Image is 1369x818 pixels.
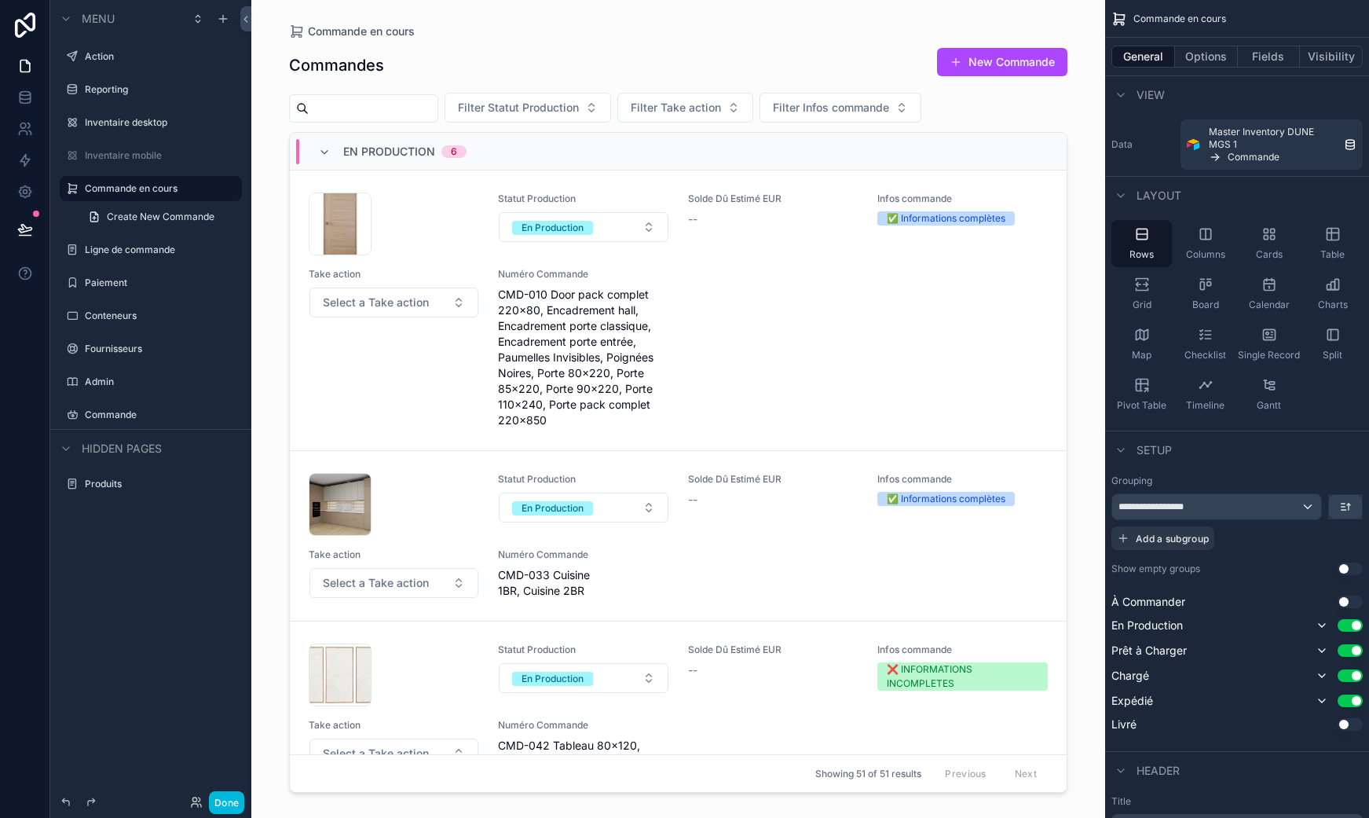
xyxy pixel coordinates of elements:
[1136,533,1209,545] span: Add a subgroup
[498,567,668,599] span: CMD-033 Cuisine 1BR, Cuisine 2BR
[1111,643,1187,658] span: Prêt à Charger
[1186,248,1225,261] span: Columns
[877,193,1048,205] span: Infos commande
[1302,321,1363,368] button: Split
[85,149,232,162] label: Inventaire mobile
[1137,763,1180,779] span: Header
[617,93,753,123] button: Select Button
[1132,349,1151,361] span: Map
[522,221,584,235] div: En Production
[1111,693,1153,709] span: Expédié
[498,548,668,561] span: Numéro Commande
[499,212,668,242] button: Select Button
[688,473,858,486] span: Solde Dû Estimé EUR
[1137,87,1165,103] span: View
[1184,349,1226,361] span: Checklist
[308,24,415,39] span: Commande en cours
[773,100,889,116] span: Filter Infos commande
[85,409,232,421] label: Commande
[1111,475,1152,487] label: Grouping
[498,268,668,281] span: Numéro Commande
[1323,349,1342,361] span: Split
[1111,46,1175,68] button: General
[1175,371,1235,418] button: Timeline
[522,501,584,515] div: En Production
[877,473,1048,486] span: Infos commande
[85,182,232,195] label: Commande en cours
[1133,13,1226,25] span: Commande en cours
[815,768,921,780] span: Showing 51 of 51 results
[309,719,479,732] span: Take action
[309,268,479,281] span: Take action
[309,288,478,317] button: Select Button
[85,244,232,256] label: Ligne de commande
[1187,138,1199,151] img: Airtable Logo
[445,93,611,123] button: Select Button
[85,343,232,355] a: Fournisseurs
[937,48,1067,76] button: New Commande
[1175,46,1238,68] button: Options
[343,144,435,160] span: En Production
[85,478,232,490] label: Produits
[1111,668,1149,684] span: Chargé
[1175,321,1235,368] button: Checklist
[1175,220,1235,267] button: Columns
[498,738,668,785] span: CMD-042 Tableau 80x120, Tableau 110x110, Tableau 120x80, Tableau 120x120
[1111,618,1183,633] span: En Production
[499,493,668,523] button: Select Button
[1209,126,1338,151] span: Master Inventory DUNE MGS 1
[1137,442,1172,458] span: Setup
[85,310,232,322] label: Conteneurs
[1111,526,1214,550] button: Add a subgroup
[499,663,668,693] button: Select Button
[498,287,668,428] span: CMD-010 Door pack complet 220x80, Encadrement hall, Encadrement porte classique, Encadrement port...
[877,644,1048,656] span: Infos commande
[887,662,1038,691] div: ❌ INFORMATIONS INCOMPLETES
[79,204,242,229] a: Create New Commande
[290,451,1067,622] a: Statut ProductionSelect ButtonSolde Dû Estimé EUR--Infos commande✅ Informations complètesTake act...
[85,116,232,129] label: Inventaire desktop
[85,50,232,63] label: Action
[887,211,1005,226] div: ✅ Informations complètes
[323,295,429,310] span: Select a Take action
[309,548,479,561] span: Take action
[85,277,232,289] a: Paiement
[1302,220,1363,267] button: Table
[1256,248,1283,261] span: Cards
[1186,399,1224,412] span: Timeline
[323,575,429,591] span: Select a Take action
[290,171,1067,451] a: Statut ProductionSelect ButtonSolde Dû Estimé EUR--Infos commande✅ Informations complètesTake act...
[290,622,1067,808] a: Statut ProductionSelect ButtonSolde Dû Estimé EUR--Infos commande❌ INFORMATIONS INCOMPLETESTake a...
[85,376,232,388] label: Admin
[1238,349,1300,361] span: Single Record
[1111,321,1172,368] button: Map
[1300,46,1363,68] button: Visibility
[1180,119,1363,170] a: Master Inventory DUNE MGS 1Commande
[1117,399,1166,412] span: Pivot Table
[688,211,697,227] span: --
[688,644,858,656] span: Solde Dû Estimé EUR
[1111,563,1200,575] label: Show empty groups
[289,24,415,39] a: Commande en cours
[1111,138,1174,151] label: Data
[85,83,232,96] label: Reporting
[451,145,457,158] div: 6
[688,662,697,678] span: --
[1320,248,1345,261] span: Table
[1239,371,1299,418] button: Gantt
[1239,321,1299,368] button: Single Record
[498,719,668,732] span: Numéro Commande
[498,473,668,486] span: Statut Production
[1192,299,1219,311] span: Board
[1318,299,1348,311] span: Charts
[1257,399,1281,412] span: Gantt
[1238,46,1301,68] button: Fields
[1129,248,1154,261] span: Rows
[209,791,244,814] button: Done
[323,746,429,761] span: Select a Take action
